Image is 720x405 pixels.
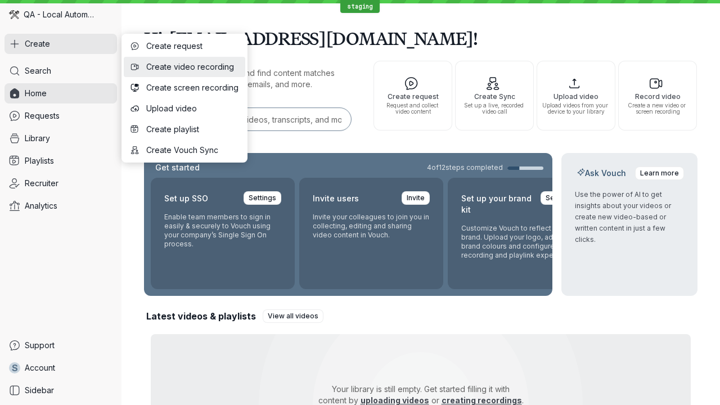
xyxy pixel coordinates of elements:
[402,191,430,205] a: Invite
[146,145,238,156] span: Create Vouch Sync
[4,4,117,25] div: QA - Local Automation
[9,10,19,20] img: QA - Local Automation avatar
[623,102,692,115] span: Create a new video or screen recording
[164,191,208,206] h2: Set up SSO
[618,61,697,130] button: Record videoCreate a new video or screen recording
[4,335,117,355] a: Support
[244,191,281,205] a: Settings
[25,38,50,49] span: Create
[4,83,117,103] a: Home
[4,128,117,148] a: Library
[361,395,429,405] a: uploading videos
[164,213,281,249] p: Enable team members to sign in easily & securely to Vouch using your company’s Single Sign On pro...
[537,61,615,130] button: Upload videoUpload videos from your device to your library
[144,67,353,90] p: Search for any keywords and find content matches through transcriptions, user emails, and more.
[4,61,117,81] a: Search
[124,36,245,56] button: Create request
[4,380,117,400] a: Sidebar
[25,155,54,166] span: Playlists
[640,168,679,179] span: Learn more
[623,93,692,100] span: Record video
[4,106,117,126] a: Requests
[313,191,359,206] h2: Invite users
[373,61,452,130] button: Create requestRequest and collect video content
[146,82,238,93] span: Create screen recording
[4,196,117,216] a: Analytics
[124,140,245,160] button: Create Vouch Sync
[4,358,117,378] a: sAccount
[263,309,323,323] a: View all videos
[146,310,256,322] h2: Latest videos & playlists
[4,151,117,171] a: Playlists
[546,192,573,204] span: Settings
[124,119,245,139] button: Create playlist
[268,310,318,322] span: View all videos
[575,189,684,245] p: Use the power of AI to get insights about your videos or create new video-based or written conten...
[146,40,238,52] span: Create request
[146,61,238,73] span: Create video recording
[427,163,503,172] span: 4 of 12 steps completed
[249,192,276,204] span: Settings
[124,98,245,119] button: Upload video
[460,102,529,115] span: Set up a live, recorded video call
[4,173,117,193] a: Recruiter
[461,191,534,217] h2: Set up your brand kit
[25,133,50,144] span: Library
[460,93,529,100] span: Create Sync
[124,57,245,77] button: Create video recording
[12,362,18,373] span: s
[427,163,543,172] a: 4of12steps completed
[455,61,534,130] button: Create SyncSet up a live, recorded video call
[379,102,447,115] span: Request and collect video content
[144,22,697,54] h1: Hi, [EMAIL_ADDRESS][DOMAIN_NAME]!
[379,93,447,100] span: Create request
[442,395,522,405] a: creating recordings
[25,65,51,76] span: Search
[575,168,628,179] h2: Ask Vouch
[635,166,684,180] a: Learn more
[461,224,578,260] p: Customize Vouch to reflect your brand. Upload your logo, adjust brand colours and configure the r...
[407,192,425,204] span: Invite
[25,178,58,189] span: Recruiter
[25,110,60,121] span: Requests
[542,93,610,100] span: Upload video
[542,102,610,115] span: Upload videos from your device to your library
[4,34,117,54] button: Create
[25,340,55,351] span: Support
[146,103,238,114] span: Upload video
[313,213,430,240] p: Invite your colleagues to join you in collecting, editing and sharing video content in Vouch.
[24,9,96,20] span: QA - Local Automation
[25,88,47,99] span: Home
[25,362,55,373] span: Account
[25,200,57,211] span: Analytics
[541,191,578,205] a: Settings
[124,78,245,98] button: Create screen recording
[25,385,54,396] span: Sidebar
[153,162,202,173] h2: Get started
[146,124,238,135] span: Create playlist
